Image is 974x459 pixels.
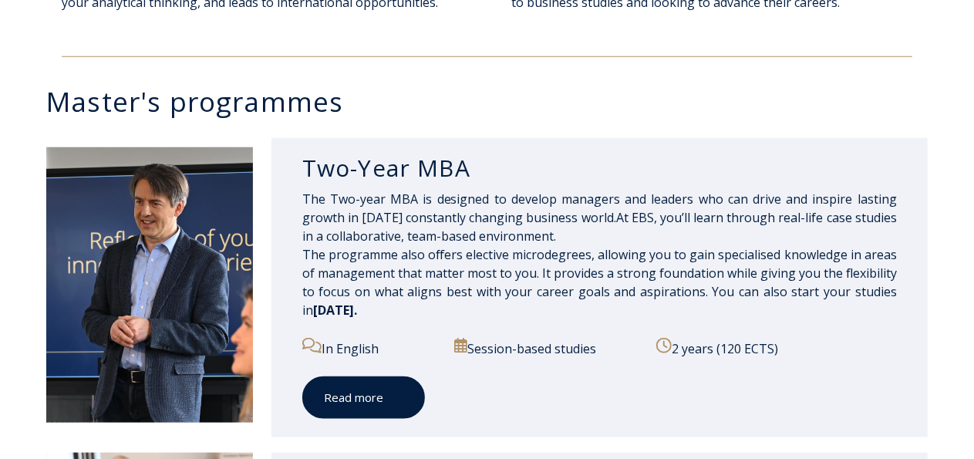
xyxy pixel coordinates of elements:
a: Read more [302,376,425,419]
span: [DATE]. [313,302,357,319]
span: The Two-year MBA is designed to develop managers and leaders who can drive and inspire lasting gr... [302,191,897,300]
p: In English [302,338,441,358]
img: DSC_2098 [46,147,253,423]
h3: Master's programmes [46,88,943,115]
span: You can also start your studies in [302,283,897,319]
h3: Two-Year MBA [302,154,897,183]
p: Session-based studies [454,338,644,358]
p: 2 years (120 ECTS) [656,338,897,358]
